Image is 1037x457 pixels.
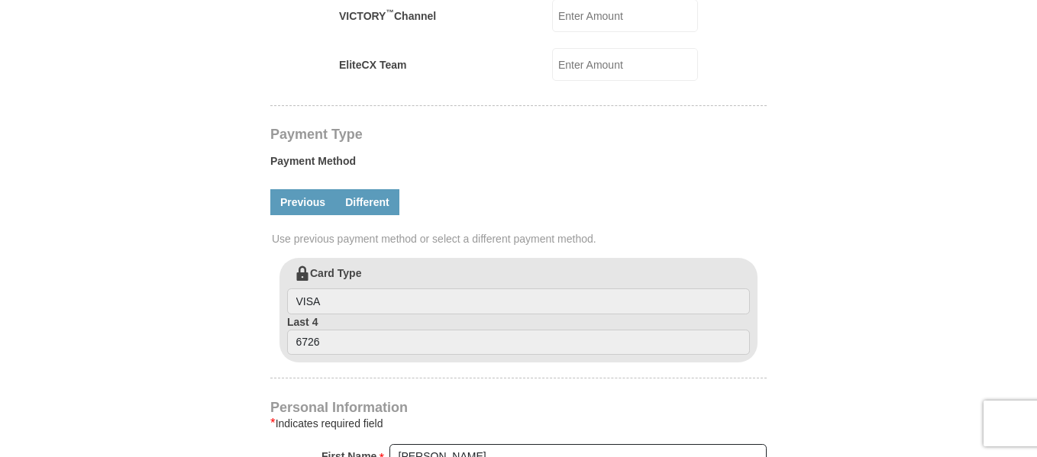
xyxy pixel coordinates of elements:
label: Last 4 [287,314,750,356]
a: Different [335,189,399,215]
label: Payment Method [270,153,767,176]
label: EliteCX Team [339,57,406,72]
label: VICTORY Channel [339,8,436,24]
h4: Personal Information [270,401,767,414]
div: Indicates required field [270,414,767,433]
label: Card Type [287,266,750,314]
h4: Payment Type [270,128,767,140]
input: Card Type [287,288,750,314]
span: Use previous payment method or select a different payment method. [272,231,768,246]
a: Previous [270,189,335,215]
sup: ™ [386,8,394,17]
input: Last 4 [287,330,750,356]
input: Enter Amount [552,48,698,81]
